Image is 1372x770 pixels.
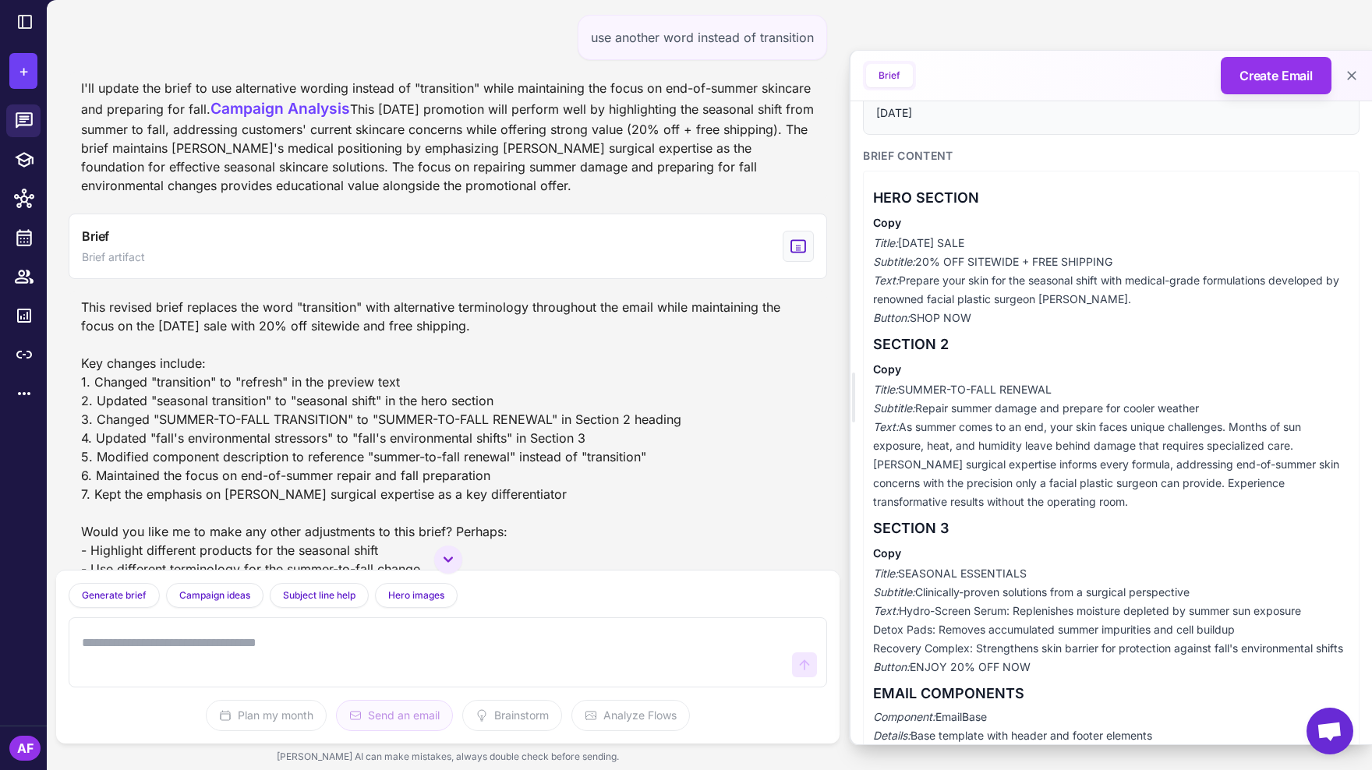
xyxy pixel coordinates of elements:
h3: EMAIL COMPONENTS [873,683,1349,705]
em: Subtitle: [873,585,915,599]
button: Subject line help [270,583,369,608]
h3: Brief Content [863,147,1360,164]
span: + [19,59,29,83]
button: Create Email [1221,57,1331,94]
div: [PERSON_NAME] AI can make mistakes, always double check before sending. [56,744,840,770]
h3: SECTION 3 [873,517,1349,539]
button: Analyze Flows [571,700,690,731]
button: Generate brief [69,583,160,608]
span: [DATE] [876,104,1346,122]
em: Text: [873,604,899,617]
em: Title: [873,567,898,580]
button: Brainstorm [462,700,562,731]
p: SEASONAL ESSENTIALS Clinically-proven solutions from a surgical perspective Hydro-Screen Serum: R... [873,564,1349,676]
em: Title: [873,236,898,249]
div: I'll update the brief to use alternative wording instead of "transition" while maintaining the fo... [81,79,815,195]
span: Brief [82,227,109,245]
span: Brief artifact [82,249,145,266]
em: Button: [873,311,910,324]
em: Subtitle: [873,255,915,268]
button: Plan my month [206,700,327,731]
button: Campaign ideas [166,583,263,608]
span: Campaign ideas [179,588,250,602]
button: Hero images [375,583,458,608]
p: [DATE] SALE 20% OFF SITEWIDE + FREE SHIPPING Prepare your skin for the seasonal shift with medica... [873,234,1349,327]
h4: Copy [873,215,1349,231]
em: Button: [873,660,910,673]
em: Text: [873,274,899,287]
span: Campaign Analysis [210,99,350,118]
div: This revised brief replaces the word "transition" with alternative terminology throughout the ema... [69,291,827,622]
a: Open chat [1307,708,1353,754]
h4: Copy [873,362,1349,377]
button: Send an email [336,700,453,731]
div: AF [9,736,41,761]
em: Component: [873,710,935,723]
span: Subject line help [283,588,355,602]
span: Hero images [388,588,444,602]
span: Create Email [1239,66,1313,85]
h3: SECTION 2 [873,334,1349,355]
em: Details: [873,729,911,742]
em: Subtitle: [873,401,915,415]
p: EmailBase Base template with header and footer elements [873,708,1349,745]
div: use another word instead of transition [578,15,827,60]
span: Generate brief [82,588,147,602]
button: Brief [866,64,913,87]
button: + [9,53,37,89]
h3: HERO SECTION [873,187,1349,209]
em: Title: [873,383,898,396]
em: Text: [873,420,899,433]
p: SUMMER-TO-FALL RENEWAL Repair summer damage and prepare for cooler weather As summer comes to an ... [873,380,1349,511]
h4: Copy [873,546,1349,561]
button: View generated Brief [69,214,827,279]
